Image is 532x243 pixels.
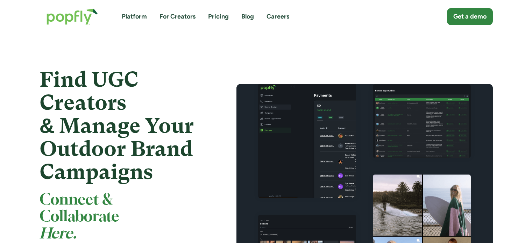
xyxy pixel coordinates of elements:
[40,1,105,32] a: home
[40,227,77,241] em: Here.
[453,12,487,21] div: Get a demo
[208,12,229,21] a: Pricing
[241,12,254,21] a: Blog
[122,12,147,21] a: Platform
[40,192,211,243] h2: Connect & Collaborate
[267,12,289,21] a: Careers
[159,12,196,21] a: For Creators
[40,67,194,184] strong: Find UGC Creators & Manage Your Outdoor Brand Campaigns
[447,8,493,25] a: Get a demo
